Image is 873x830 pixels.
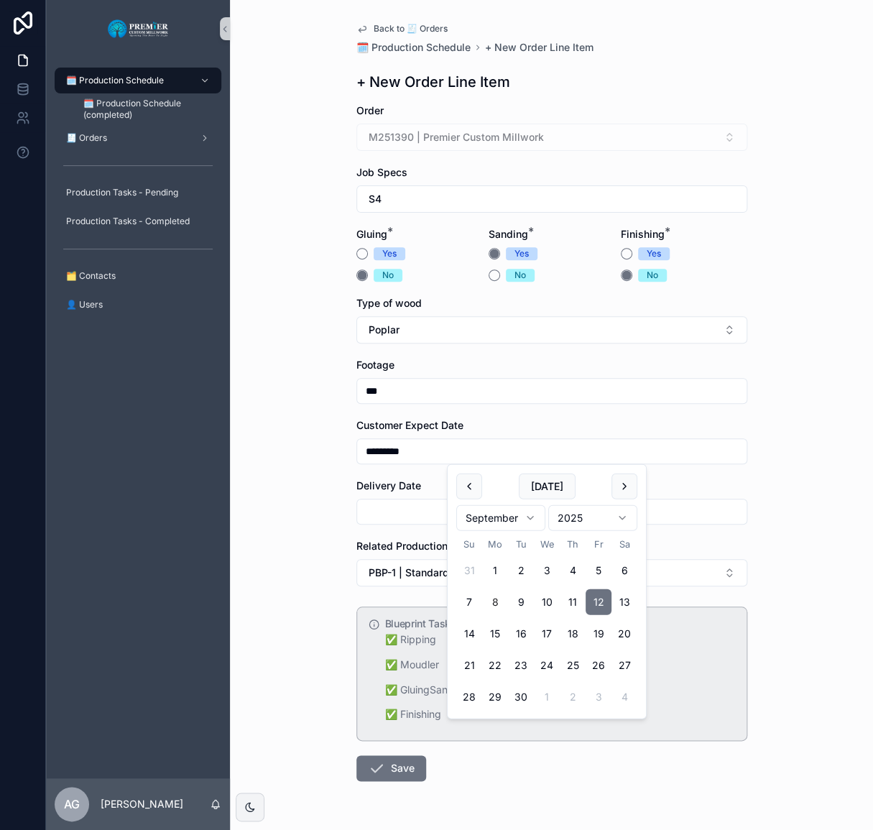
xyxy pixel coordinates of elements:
div: Yes [382,247,397,260]
p: ✅ GluingSandingDone / Needs Shipping [385,682,735,698]
span: Finishing [621,228,665,240]
button: Tuesday, September 30th, 2025 [508,684,534,710]
th: Wednesday [534,536,560,551]
span: Gluing [356,228,387,240]
span: Sanding [489,228,528,240]
a: Production Tasks - Completed [55,208,221,234]
span: AG [64,796,80,813]
button: Tuesday, September 23rd, 2025 [508,653,534,678]
span: Job Specs [356,166,407,178]
button: Monday, September 22nd, 2025 [482,653,508,678]
button: Thursday, September 4th, 2025 [560,558,586,584]
button: Monday, September 29th, 2025 [482,684,508,710]
div: Yes [647,247,661,260]
button: Thursday, September 11th, 2025 [560,589,586,615]
button: Monday, September 1st, 2025 [482,558,508,584]
span: 👤 Users [66,299,103,310]
a: 👤 Users [55,292,221,318]
span: 🗓️ Production Schedule [66,75,164,86]
span: Delivery Date [356,479,421,492]
button: Select Button [356,185,747,213]
a: 🗓️ Production Schedule [55,68,221,93]
img: App logo [107,17,170,40]
button: Sunday, September 14th, 2025 [456,621,482,647]
span: Type of wood [356,297,422,309]
button: Wednesday, October 1st, 2025 [534,684,560,710]
table: September 2025 [456,536,637,709]
button: Tuesday, September 2nd, 2025 [508,558,534,584]
a: + New Order Line Item [485,40,593,55]
th: Tuesday [508,536,534,551]
div: Yes [514,247,529,260]
button: Saturday, September 13th, 2025 [611,589,637,615]
button: Thursday, September 18th, 2025 [560,621,586,647]
p: ✅ Finishing [385,706,735,723]
span: Order [356,104,384,116]
button: Thursday, September 25th, 2025 [560,653,586,678]
button: Sunday, September 7th, 2025 [456,589,482,615]
p: ✅ Ripping [385,632,735,648]
span: 🧾 Orders [66,132,107,144]
button: Friday, September 12th, 2025, selected [586,589,611,615]
button: Saturday, September 6th, 2025 [611,558,637,584]
button: Wednesday, September 10th, 2025 [534,589,560,615]
span: Related Production Blueprints [356,540,499,552]
a: 🗓️ Production Schedule [356,40,471,55]
p: ✅ Moudler [385,657,735,673]
th: Sunday [456,536,482,551]
span: 🗂️ Contacts [66,270,116,282]
span: Production Tasks - Pending [66,187,178,198]
a: Production Tasks - Pending [55,180,221,206]
button: Today, Monday, September 8th, 2025 [482,589,508,615]
button: Select Button [356,316,747,343]
button: Saturday, October 4th, 2025 [611,684,637,710]
a: 🗓️ Production Schedule (completed) [72,96,221,122]
button: Wednesday, September 17th, 2025 [534,621,560,647]
button: Wednesday, September 3rd, 2025 [534,558,560,584]
div: scrollable content [46,57,230,336]
button: Wednesday, September 24th, 2025 [534,653,560,678]
button: Save [356,755,426,781]
span: 🗓️ Production Schedule (completed) [83,98,207,121]
h5: Blueprint Tasks [385,619,735,629]
span: Poplar [369,323,399,337]
span: Production Tasks - Completed [66,216,190,227]
p: [PERSON_NAME] [101,797,183,811]
button: Friday, October 3rd, 2025 [586,684,611,710]
button: Sunday, August 31st, 2025 [456,558,482,584]
th: Thursday [560,536,586,551]
span: PBP-1 | Standard Production Blueprint [369,566,550,580]
button: Friday, September 19th, 2025 [586,621,611,647]
div: No [514,269,526,282]
th: Friday [586,536,611,551]
div: No [647,269,658,282]
h1: + New Order Line Item [356,72,510,92]
a: 🗂️ Contacts [55,263,221,289]
button: Friday, September 5th, 2025 [586,558,611,584]
th: Monday [482,536,508,551]
div: No [382,269,394,282]
div: ✅ Ripping ✅ Moudler ✅ GluingSandingDone / Needs Shipping ✅ Finishing [385,632,735,723]
button: Monday, September 15th, 2025 [482,621,508,647]
button: Friday, September 26th, 2025 [586,653,611,678]
span: Back to 🧾 Orders [374,23,448,34]
span: Customer Expect Date [356,419,463,431]
th: Saturday [611,536,637,551]
button: [DATE] [518,473,575,499]
button: Select Button [356,559,747,586]
span: S4 [369,192,382,206]
button: Saturday, September 20th, 2025 [611,621,637,647]
button: Sunday, September 21st, 2025 [456,653,482,678]
button: Sunday, September 28th, 2025 [456,684,482,710]
button: Thursday, October 2nd, 2025 [560,684,586,710]
button: Tuesday, September 9th, 2025 [508,589,534,615]
button: Saturday, September 27th, 2025 [611,653,637,678]
span: Footage [356,359,394,371]
button: Tuesday, September 16th, 2025 [508,621,534,647]
a: Back to 🧾 Orders [356,23,448,34]
a: 🧾 Orders [55,125,221,151]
